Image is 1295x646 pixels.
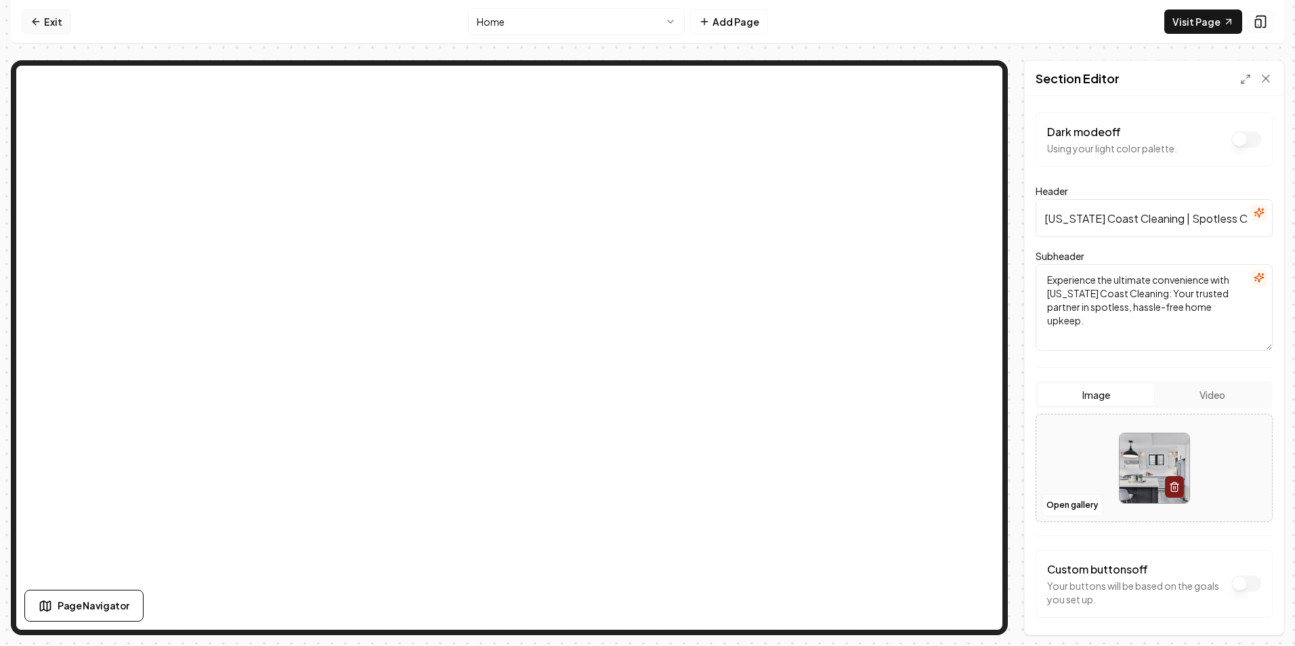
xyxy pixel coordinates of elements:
label: Subheader [1036,250,1084,262]
button: Video [1154,384,1270,406]
a: Exit [22,9,71,34]
span: Page Navigator [58,599,129,613]
h2: Section Editor [1036,69,1120,88]
p: Your buttons will be based on the goals you set up. [1047,579,1225,606]
img: image [1120,433,1189,503]
input: Header [1036,199,1273,237]
button: Page Navigator [24,590,144,622]
button: Image [1038,384,1154,406]
button: Open gallery [1042,494,1103,516]
button: Add Page [690,9,768,34]
a: Visit Page [1164,9,1242,34]
p: Using your light color palette. [1047,142,1177,155]
label: Header [1036,185,1068,197]
label: Custom buttons off [1047,562,1148,576]
label: Dark mode off [1047,125,1121,139]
